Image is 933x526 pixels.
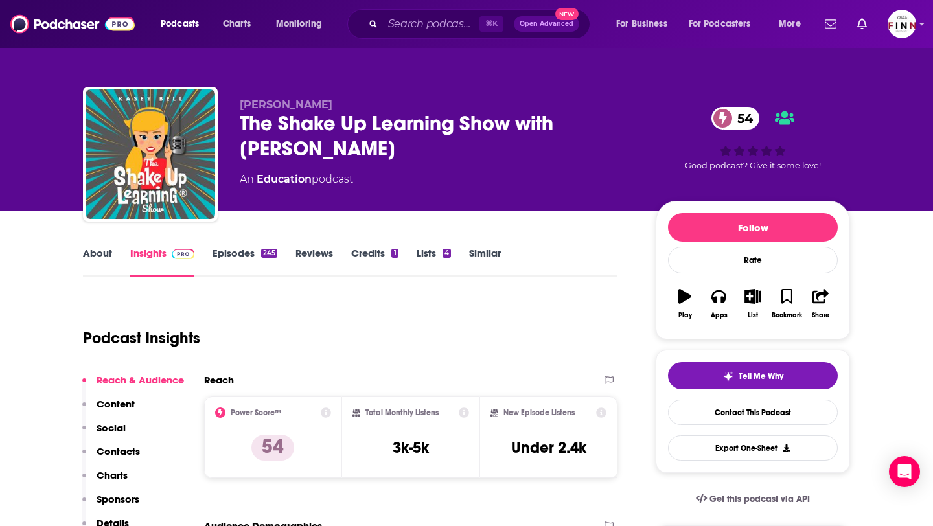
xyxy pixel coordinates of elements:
[97,493,139,505] p: Sponsors
[97,445,140,457] p: Contacts
[702,280,735,327] button: Apps
[82,469,128,493] button: Charts
[393,438,429,457] h3: 3k-5k
[889,456,920,487] div: Open Intercom Messenger
[213,247,277,277] a: Episodes245
[82,422,126,446] button: Social
[668,213,838,242] button: Follow
[520,21,573,27] span: Open Advanced
[391,249,398,258] div: 1
[820,13,842,35] a: Show notifications dropdown
[779,15,801,33] span: More
[130,247,194,277] a: InsightsPodchaser Pro
[668,362,838,389] button: tell me why sparkleTell Me Why
[295,247,333,277] a: Reviews
[739,371,783,382] span: Tell Me Why
[770,14,817,34] button: open menu
[514,16,579,32] button: Open AdvancedNew
[82,398,135,422] button: Content
[685,161,821,170] span: Good podcast? Give it some love!
[736,280,770,327] button: List
[711,107,759,130] a: 54
[656,98,850,179] div: 54Good podcast? Give it some love!
[678,312,692,319] div: Play
[689,15,751,33] span: For Podcasters
[365,408,439,417] h2: Total Monthly Listens
[97,469,128,481] p: Charts
[231,408,281,417] h2: Power Score™
[723,371,733,382] img: tell me why sparkle
[86,89,215,219] img: The Shake Up Learning Show with Kasey Bell
[152,14,216,34] button: open menu
[772,312,802,319] div: Bookmark
[443,249,451,258] div: 4
[724,107,759,130] span: 54
[503,408,575,417] h2: New Episode Listens
[223,15,251,33] span: Charts
[83,247,112,277] a: About
[82,374,184,398] button: Reach & Audience
[240,98,332,111] span: [PERSON_NAME]
[417,247,451,277] a: Lists4
[852,13,872,35] a: Show notifications dropdown
[668,435,838,461] button: Export One-Sheet
[616,15,667,33] span: For Business
[479,16,503,32] span: ⌘ K
[82,445,140,469] button: Contacts
[812,312,829,319] div: Share
[804,280,838,327] button: Share
[888,10,916,38] img: User Profile
[97,398,135,410] p: Content
[214,14,259,34] a: Charts
[257,173,312,185] a: Education
[607,14,684,34] button: open menu
[383,14,479,34] input: Search podcasts, credits, & more...
[888,10,916,38] button: Show profile menu
[668,400,838,425] a: Contact This Podcast
[680,14,770,34] button: open menu
[668,247,838,273] div: Rate
[685,483,820,515] a: Get this podcast via API
[97,422,126,434] p: Social
[469,247,501,277] a: Similar
[770,280,803,327] button: Bookmark
[668,280,702,327] button: Play
[172,249,194,259] img: Podchaser Pro
[97,374,184,386] p: Reach & Audience
[82,493,139,517] button: Sponsors
[251,435,294,461] p: 54
[161,15,199,33] span: Podcasts
[276,15,322,33] span: Monitoring
[240,172,353,187] div: An podcast
[267,14,339,34] button: open menu
[711,312,728,319] div: Apps
[748,312,758,319] div: List
[360,9,603,39] div: Search podcasts, credits, & more...
[709,494,810,505] span: Get this podcast via API
[511,438,586,457] h3: Under 2.4k
[351,247,398,277] a: Credits1
[83,328,200,348] h1: Podcast Insights
[888,10,916,38] span: Logged in as FINNMadison
[261,249,277,258] div: 245
[10,12,135,36] img: Podchaser - Follow, Share and Rate Podcasts
[204,374,234,386] h2: Reach
[555,8,579,20] span: New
